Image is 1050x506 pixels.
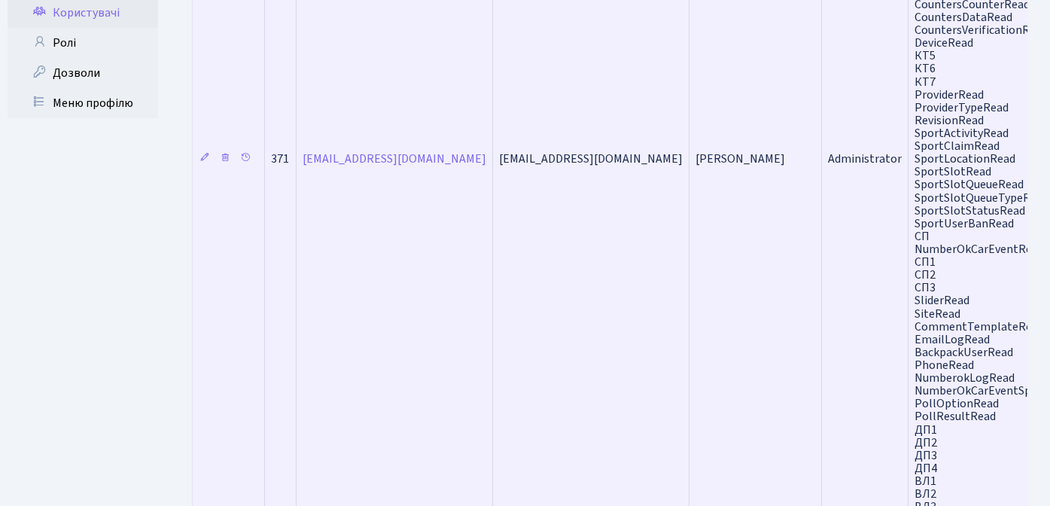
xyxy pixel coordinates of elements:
[303,151,486,167] a: [EMAIL_ADDRESS][DOMAIN_NAME]
[8,58,158,88] a: Дозволи
[828,151,902,167] span: Administrator
[8,88,158,118] a: Меню профілю
[271,151,289,167] span: 371
[8,28,158,58] a: Ролі
[695,151,785,167] span: [PERSON_NAME]
[499,151,683,167] span: [EMAIL_ADDRESS][DOMAIN_NAME]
